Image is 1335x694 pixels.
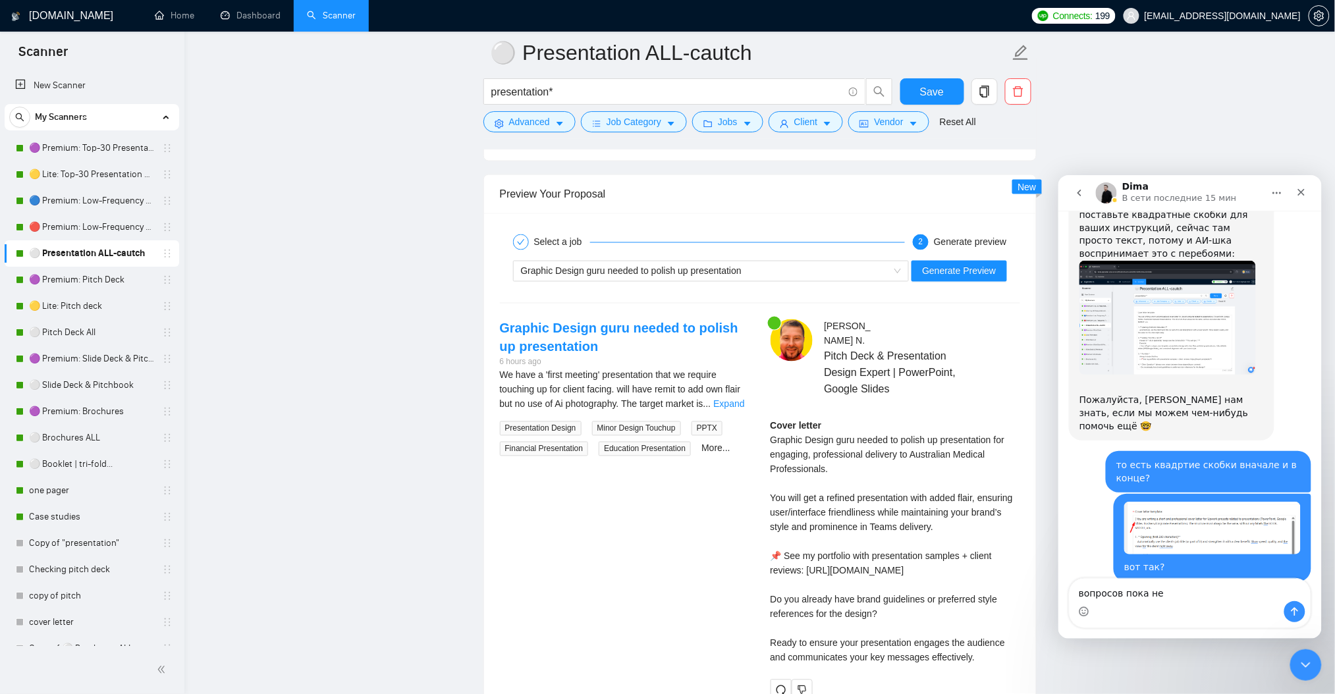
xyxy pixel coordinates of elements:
[162,643,173,654] span: holder
[29,530,154,556] a: Copy of "presentation"
[162,617,173,627] span: holder
[155,10,194,21] a: homeHome
[972,86,997,97] span: copy
[701,443,730,454] a: More...
[29,451,154,477] a: ⚪ Booklet | tri-fold...
[1309,11,1330,21] a: setting
[517,238,525,246] span: check
[824,321,871,346] span: [PERSON_NAME] N .
[162,538,173,548] span: holder
[500,370,741,410] span: We have a 'first meeting' presentation that we require touching up for client facing. will have r...
[29,556,154,583] a: Checking pitch deck
[534,234,590,250] div: Select a job
[1290,649,1322,681] iframe: Intercom live chat
[29,635,154,662] a: Copy of ⚪ Brochures ALL
[226,426,247,447] button: Отправить сообщение…
[15,72,169,99] a: New Scanner
[162,143,173,153] span: holder
[495,119,504,128] span: setting
[162,327,173,338] span: holder
[743,119,752,128] span: caret-down
[713,399,744,410] a: Expand
[592,119,601,128] span: bars
[157,663,170,676] span: double-left
[769,111,844,132] button: userClientcaret-down
[29,161,154,188] a: 🟡 Lite: Top-30 Presentation Keywords
[483,111,576,132] button: settingAdvancedcaret-down
[58,284,242,309] div: то есть квадртие скобки вначале и в конце?
[599,442,691,456] span: Education Presentation
[859,119,869,128] span: idcard
[9,107,30,128] button: search
[29,188,154,214] a: 🔵 Premium: Low-Frequency Presentations
[521,266,742,277] span: Graphic Design guru needed to polish up presentation
[307,10,356,21] a: searchScanner
[11,276,253,319] div: 8777931@gmail.com говорит…
[11,404,252,426] textarea: Ваше сообщение...
[920,84,944,100] span: Save
[823,119,832,128] span: caret-down
[10,113,30,122] span: search
[509,115,550,129] span: Advanced
[1005,78,1031,105] button: delete
[47,276,253,317] div: то есть квадртие скобки вначале и в конце?
[29,214,154,240] a: 🔴 Premium: Low-Frequency Presentations
[866,78,892,105] button: search
[491,84,843,100] input: Search Freelance Jobs...
[29,293,154,319] a: 🟡 Lite: Pitch deck
[29,583,154,609] a: copy of pitch
[555,119,564,128] span: caret-down
[162,564,173,575] span: holder
[21,206,205,257] div: Пожалуйста, [PERSON_NAME] нам знать, если мы можем чем-нибудь помочь ещё 🤓
[29,372,154,398] a: ⚪ Slide Deck & Pitchbook
[8,42,78,70] span: Scanner
[162,275,173,285] span: holder
[162,354,173,364] span: holder
[1018,182,1036,192] span: New
[1058,175,1322,639] iframe: To enrich screen reader interactions, please activate Accessibility in Grammarly extension settings
[771,319,813,361] img: c17XH_OUkR7nex4Zgaw-_52SvVSmxBNxRpbcbab6PLDZCmEExCi9R22d2WRFXH5ZBT
[500,368,749,412] div: We have a 'first meeting' presentation that we require touching up for client facing. will have r...
[20,431,31,442] button: Средство выбора эмодзи
[162,248,173,259] span: holder
[500,421,582,436] span: Presentation Design
[29,267,154,293] a: 🟣 Premium: Pitch Deck
[11,6,20,27] img: logo
[919,238,923,247] span: 2
[1309,11,1329,21] span: setting
[162,196,173,206] span: holder
[1095,9,1110,23] span: 199
[667,119,676,128] span: caret-down
[162,301,173,311] span: holder
[29,346,154,372] a: 🟣 Premium: Slide Deck & Pitchbook
[11,319,253,417] div: 8777931@gmail.com говорит…
[55,319,253,406] div: вот так?
[1012,44,1029,61] span: edit
[162,591,173,601] span: holder
[848,111,929,132] button: idcardVendorcaret-down
[162,485,173,496] span: holder
[692,421,722,436] span: PPTX
[35,104,87,130] span: My Scanners
[934,234,1007,250] div: Generate preview
[592,421,681,436] span: Minor Design Touchup
[162,406,173,417] span: holder
[867,86,892,97] span: search
[29,135,154,161] a: 🟣 Premium: Top-30 Presentation Keywords
[1053,9,1093,23] span: Connects:
[912,261,1006,282] button: Generate Preview
[29,240,154,267] a: ⚪ Presentation ALL-cautch
[771,421,822,431] strong: Cover letter
[692,111,763,132] button: folderJobscaret-down
[780,119,789,128] span: user
[66,386,242,399] div: вот так?
[1127,11,1136,20] span: user
[1038,11,1049,21] img: upwork-logo.png
[29,398,154,425] a: 🟣 Premium: Brochures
